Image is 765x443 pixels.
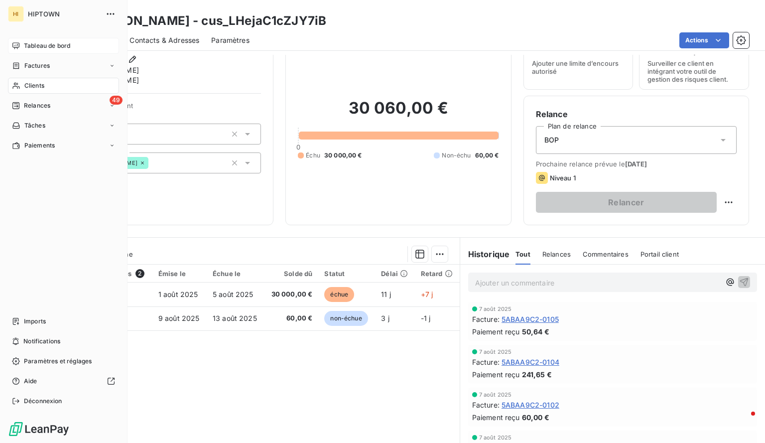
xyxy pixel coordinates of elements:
[647,59,741,83] span: Surveiller ce client en intégrant votre outil de gestion des risques client.
[536,108,737,120] h6: Relance
[583,250,629,258] span: Commentaires
[24,121,45,130] span: Tâches
[270,270,312,278] div: Solde dû
[24,397,62,406] span: Déconnexion
[421,290,433,298] span: +7 j
[298,98,499,128] h2: 30 060,00 €
[522,369,552,380] span: 241,65 €
[381,290,391,298] span: 11 j
[8,58,119,74] a: Factures
[442,151,471,160] span: Non-échu
[80,102,261,116] span: Propriétés Client
[381,270,409,278] div: Délai
[158,314,200,322] span: 9 août 2025
[8,313,119,329] a: Imports
[522,326,549,337] span: 50,64 €
[8,138,119,153] a: Paiements
[472,369,520,380] span: Paiement reçu
[135,269,144,278] span: 2
[502,357,559,367] span: 5ABAA9C2-0104
[502,314,559,324] span: 5ABAA9C2-0105
[158,270,201,278] div: Émise le
[8,6,24,22] div: HI
[472,326,520,337] span: Paiement reçu
[472,400,500,410] span: Facture :
[550,174,576,182] span: Niveau 1
[24,81,44,90] span: Clients
[532,59,625,75] span: Ajouter une limite d’encours autorisé
[213,314,257,322] span: 13 août 2025
[479,349,512,355] span: 7 août 2025
[472,314,500,324] span: Facture :
[296,143,300,151] span: 0
[8,38,119,54] a: Tableau de bord
[24,41,70,50] span: Tableau de bord
[24,61,50,70] span: Factures
[24,101,50,110] span: Relances
[8,98,119,114] a: 49Relances
[542,250,571,258] span: Relances
[8,373,119,389] a: Aide
[731,409,755,433] iframe: Intercom live chat
[515,250,530,258] span: Tout
[213,270,258,278] div: Échue le
[324,287,354,302] span: échue
[88,12,326,30] h3: [PERSON_NAME] - cus_LHejaC1cZJY7iB
[472,412,520,423] span: Paiement reçu
[502,400,559,410] span: 5ABAA9C2-0102
[24,377,37,386] span: Aide
[479,306,512,312] span: 7 août 2025
[522,412,549,423] span: 60,00 €
[523,21,634,90] button: Limite d’encoursAjouter une limite d’encours autorisé
[679,32,729,48] button: Actions
[324,151,362,160] span: 30 000,00 €
[8,421,70,437] img: Logo LeanPay
[24,317,46,326] span: Imports
[640,250,679,258] span: Portail client
[129,35,199,45] span: Contacts & Adresses
[270,313,312,323] span: 60,00 €
[544,135,559,145] span: BOP
[8,118,119,134] a: Tâches
[479,435,512,441] span: 7 août 2025
[24,141,55,150] span: Paiements
[28,10,100,18] span: HIPTOWN
[536,192,717,213] button: Relancer
[324,270,369,278] div: Statut
[421,270,454,278] div: Retard
[211,35,250,45] span: Paramètres
[421,314,431,322] span: -1 j
[270,290,312,299] span: 30 000,00 €
[306,151,320,160] span: Échu
[148,158,156,167] input: Ajouter une valeur
[639,21,749,90] button: Gestion du risqueSurveiller ce client en intégrant votre outil de gestion des risques client.
[460,248,510,260] h6: Historique
[472,357,500,367] span: Facture :
[23,337,60,346] span: Notifications
[213,290,254,298] span: 5 août 2025
[324,311,368,326] span: non-échue
[625,160,647,168] span: [DATE]
[381,314,389,322] span: 3 j
[479,392,512,398] span: 7 août 2025
[8,78,119,94] a: Clients
[475,151,499,160] span: 60,00 €
[110,96,123,105] span: 49
[158,290,198,298] span: 1 août 2025
[536,160,737,168] span: Prochaine relance prévue le
[24,357,92,366] span: Paramètres et réglages
[8,353,119,369] a: Paramètres et réglages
